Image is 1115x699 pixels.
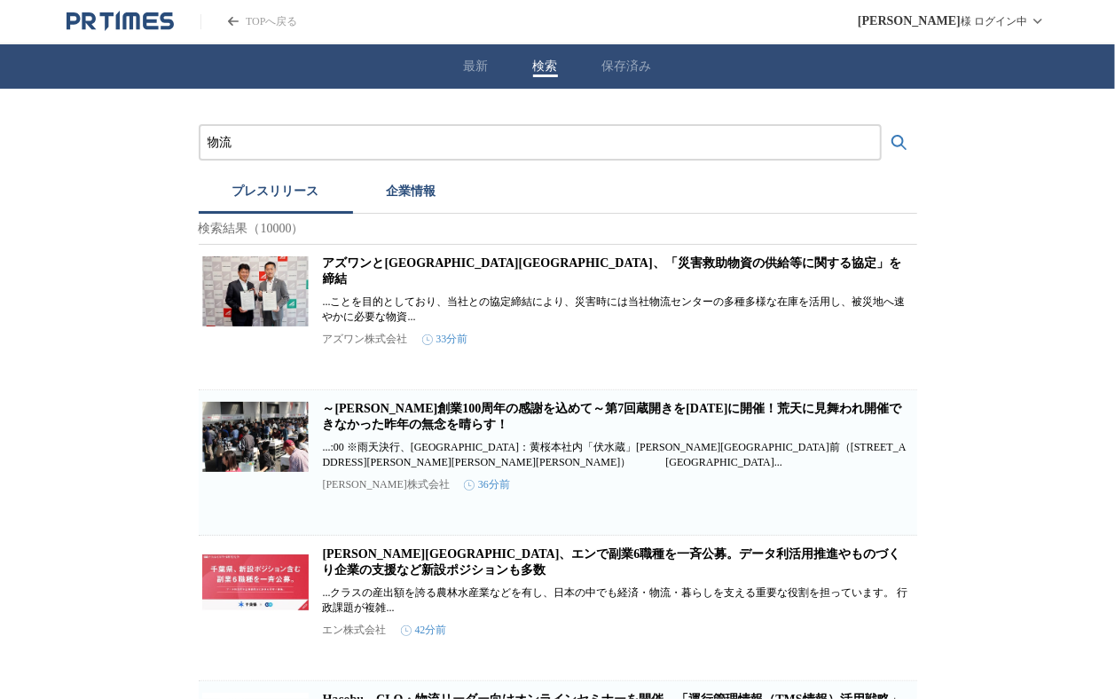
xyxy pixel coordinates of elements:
[323,440,914,470] p: ...:00 ※雨天決行、[GEOGRAPHIC_DATA]：黄桜本社内「伏水蔵」[PERSON_NAME][GEOGRAPHIC_DATA]前（[STREET_ADDRESS][PERSON_...
[323,547,901,577] a: [PERSON_NAME][GEOGRAPHIC_DATA]、エンで副業6職種を一斉公募。データ利活用推進やものづくり企業の支援など新設ポジションも多数
[858,14,961,28] span: [PERSON_NAME]
[200,14,297,29] a: PR TIMESのトップページはこちら
[323,256,901,286] a: アズワンと[GEOGRAPHIC_DATA][GEOGRAPHIC_DATA]、「災害救助物資の供給等に関する協定」を締結
[533,59,558,75] button: 検索
[323,332,408,347] p: アズワン株式会社
[401,623,447,638] time: 42分前
[202,255,309,326] img: アズワンと大阪市西区、「災害救助物資の供給等に関する協定」を締結
[323,477,450,492] p: [PERSON_NAME]株式会社
[323,585,914,616] p: ...クラスの産出額を誇る農林水産業などを有し、日本の中でも経済・物流・暮らしを支える重要な役割を担っています。 行政課題が複雑...
[199,175,353,214] button: プレスリリース
[882,125,917,161] button: 検索する
[464,477,510,492] time: 36分前
[202,401,309,472] img: ～黄桜創業100周年の感謝を込めて～第7回蔵開きを11月8日（土）に開催！荒天に見舞われ開催できなかった昨年の無念を晴らす！
[422,332,468,347] time: 33分前
[199,214,917,245] p: 検索結果（10000）
[323,295,914,325] p: ...ことを目的としており、当社との協定締結により、災害時には当社物流センターの多種多様な在庫を活用し、被災地へ速やかに必要な物資...
[67,11,174,32] a: PR TIMESのトップページはこちら
[323,623,387,638] p: エン株式会社
[602,59,652,75] button: 保存済み
[353,175,470,214] button: 企業情報
[464,59,489,75] button: 最新
[323,402,902,431] a: ～[PERSON_NAME]創業100周年の感謝を込めて～第7回蔵開きを[DATE]に開催！荒天に見舞われ開催できなかった昨年の無念を晴らす！
[208,133,873,153] input: プレスリリースおよび企業を検索する
[202,546,309,617] img: 千葉県、エンで副業6職種を一斉公募。データ利活用推進やものづくり企業の支援など新設ポジションも多数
